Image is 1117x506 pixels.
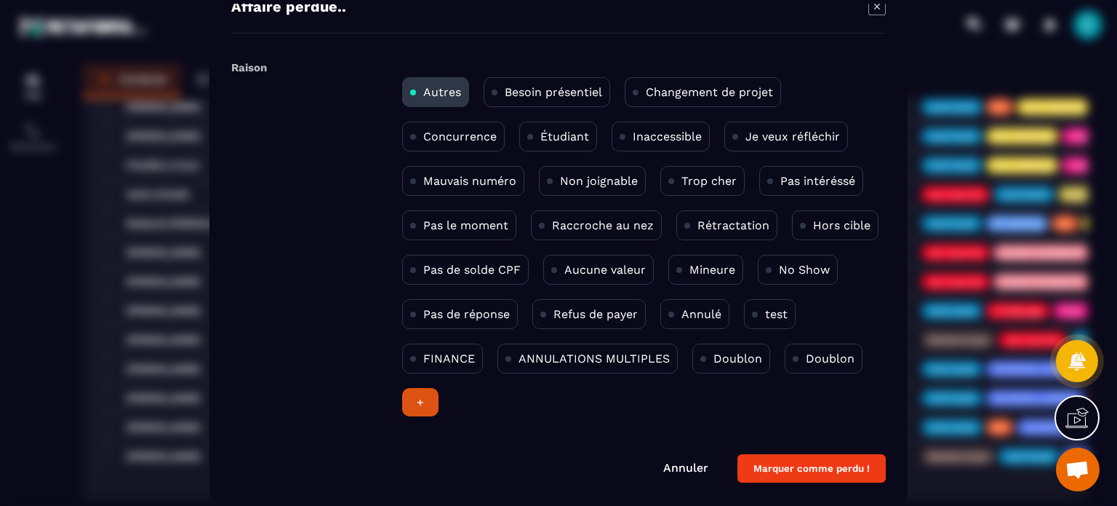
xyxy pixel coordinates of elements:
[681,174,737,188] p: Trop cher
[745,130,840,143] p: Je veux réfléchir
[633,130,702,143] p: Inaccessible
[519,352,670,365] p: ANNULATIONS MULTIPLES
[697,218,769,232] p: Rétractation
[780,174,855,188] p: Pas intéréssé
[402,388,439,416] div: +
[779,263,830,277] p: No Show
[737,454,886,483] button: Marquer comme perdu !
[552,218,654,232] p: Raccroche au nez
[689,263,735,277] p: Mineure
[553,307,638,321] p: Refus de payer
[765,307,788,321] p: test
[681,307,721,321] p: Annulé
[231,61,267,74] label: Raison
[423,218,508,232] p: Pas le moment
[423,263,521,277] p: Pas de solde CPF
[540,130,589,143] p: Étudiant
[423,307,510,321] p: Pas de réponse
[423,352,475,365] p: FINANCE
[423,130,497,143] p: Concurrence
[663,461,708,475] a: Annuler
[806,352,854,365] p: Doublon
[646,85,773,99] p: Changement de projet
[713,352,762,365] p: Doublon
[1056,448,1100,491] div: Ouvrir le chat
[564,263,646,277] p: Aucune valeur
[423,85,461,99] p: Autres
[423,174,516,188] p: Mauvais numéro
[813,218,870,232] p: Hors cible
[560,174,638,188] p: Non joignable
[505,85,602,99] p: Besoin présentiel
